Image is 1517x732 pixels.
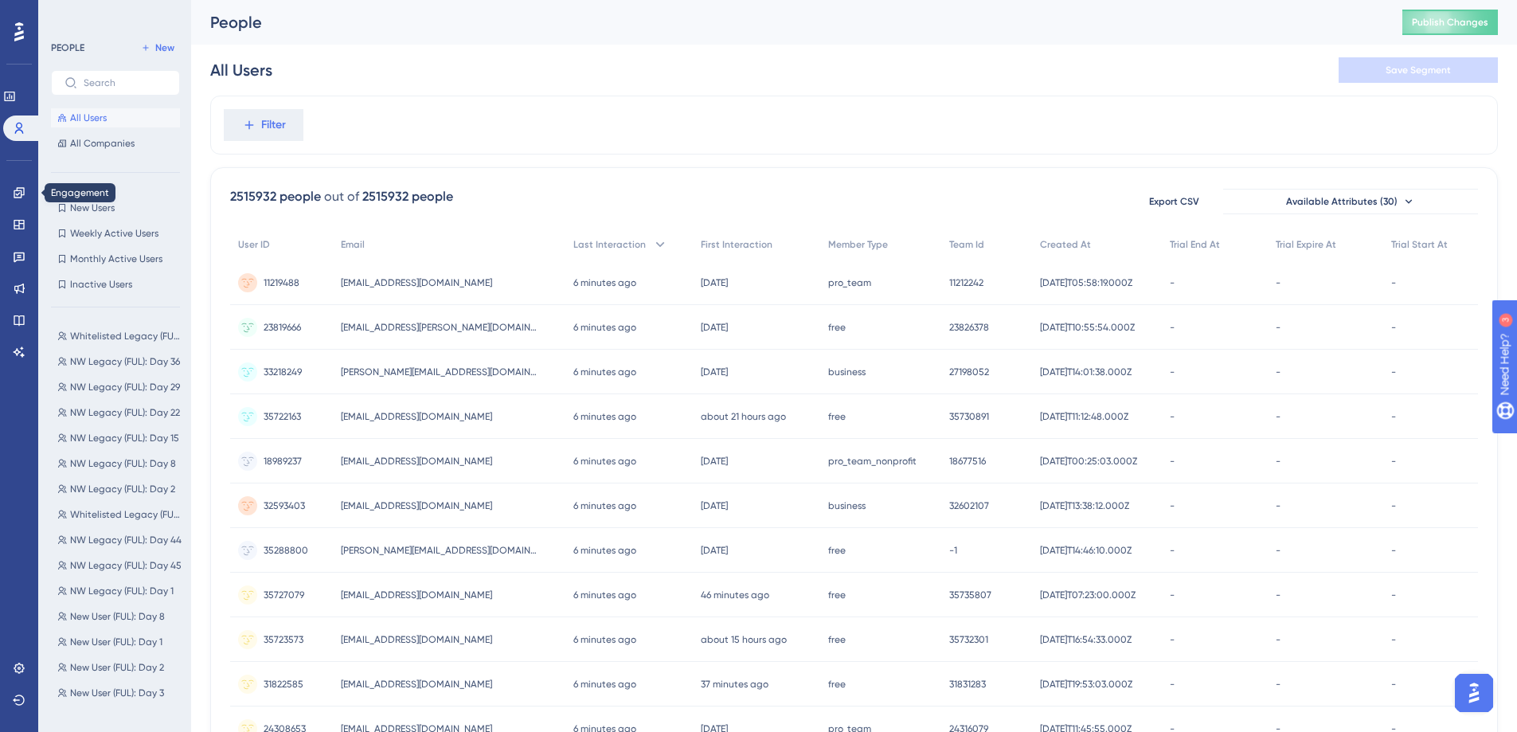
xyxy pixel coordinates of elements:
span: - [1170,366,1175,378]
span: New User (FUL): Day 2 [70,661,164,674]
button: All Companies [51,134,180,153]
time: [DATE] [701,322,728,333]
span: 35730891 [949,410,989,423]
time: about 15 hours ago [701,634,787,645]
span: 31822585 [264,678,303,691]
span: free [828,633,846,646]
span: Whitelisted Legacy (FUL): Day 1 [70,508,183,521]
span: NW Legacy (FUL): Day 29 [70,381,180,393]
span: - [1276,321,1280,334]
div: PEOPLE [51,41,84,54]
span: Filter [261,115,286,135]
span: 35727079 [264,589,304,601]
span: Trial End At [1170,238,1220,251]
span: Trial Start At [1391,238,1448,251]
time: 6 minutes ago [573,456,636,467]
span: - [1391,633,1396,646]
span: NW Legacy (FUL): Day 22 [70,406,180,419]
iframe: UserGuiding AI Assistant Launcher [1450,669,1498,717]
span: - [1391,589,1396,601]
span: NW Legacy (FUL): Day 2 [70,483,175,495]
button: NW Legacy (FUL): Day 2 [51,480,190,499]
span: NW Legacy (FUL): Day 1 [70,585,174,597]
span: business [828,366,866,378]
span: - [1391,678,1396,691]
span: 31831283 [949,678,986,691]
span: Whitelisted Legacy (FUL): Day 2 [70,330,183,343]
button: NW Legacy (FUL): Day 44 [51,530,190,550]
button: New User (FUL): Day 2 [51,658,190,677]
span: [PERSON_NAME][EMAIL_ADDRESS][DOMAIN_NAME] [341,544,540,557]
span: [PERSON_NAME][EMAIL_ADDRESS][DOMAIN_NAME] [341,366,540,378]
span: Inactive Users [70,278,132,291]
span: [EMAIL_ADDRESS][DOMAIN_NAME] [341,678,492,691]
span: free [828,321,846,334]
span: NW Legacy (FUL): Day 45 [70,559,182,572]
span: - [1170,276,1175,289]
span: Save Segment [1386,64,1451,76]
div: People [210,11,1363,33]
button: Publish Changes [1402,10,1498,35]
input: Search [84,77,166,88]
span: First Interaction [701,238,772,251]
span: 11212242 [949,276,983,289]
span: - [1391,276,1396,289]
span: [EMAIL_ADDRESS][DOMAIN_NAME] [341,410,492,423]
span: New User (FUL): Day 3 [70,687,164,699]
span: [EMAIL_ADDRESS][DOMAIN_NAME] [341,455,492,468]
span: [DATE]T16:54:33.000Z [1040,633,1132,646]
button: NW Legacy (FUL): Day 22 [51,403,190,422]
button: Whitelisted Legacy (FUL): Day 1 [51,505,190,524]
span: Created At [1040,238,1091,251]
span: business [828,499,866,512]
time: [DATE] [701,277,728,288]
span: - [1170,499,1175,512]
span: - [1170,321,1175,334]
span: - [1276,410,1280,423]
div: All Users [210,59,272,81]
span: - [1170,544,1175,557]
span: -1 [949,544,957,557]
button: Monthly Active Users [51,249,180,268]
button: Export CSV [1134,189,1214,214]
span: [EMAIL_ADDRESS][DOMAIN_NAME] [341,589,492,601]
time: 6 minutes ago [573,634,636,645]
span: New User (FUL): Day 1 [70,636,162,648]
span: [DATE]T14:46:10.000Z [1040,544,1132,557]
span: [DATE]T00:25:03.000Z [1040,455,1137,468]
button: New User (FUL): Day 3 [51,683,190,703]
span: New Users [70,202,115,214]
time: [DATE] [701,545,728,556]
button: Available Attributes (30) [1223,189,1478,214]
span: 27198052 [949,366,989,378]
span: - [1170,410,1175,423]
button: New [135,38,180,57]
span: NW Legacy (FUL): Day 8 [70,457,176,470]
div: out of [324,187,359,206]
button: NW Legacy (FUL): Day 15 [51,429,190,448]
span: - [1170,455,1175,468]
time: 6 minutes ago [573,411,636,422]
time: 6 minutes ago [573,679,636,690]
div: 3 [111,8,115,21]
span: - [1276,678,1280,691]
span: 35735807 [949,589,991,601]
time: 37 minutes ago [701,679,768,690]
span: [EMAIL_ADDRESS][DOMAIN_NAME] [341,633,492,646]
span: [DATE]T10:55:54.000Z [1040,321,1135,334]
time: [DATE] [701,366,728,378]
span: pro_team [828,276,871,289]
span: Export CSV [1149,195,1199,208]
span: - [1276,455,1280,468]
button: Filter [224,109,303,141]
span: - [1170,633,1175,646]
span: All Companies [70,137,135,150]
span: 23819666 [264,321,301,334]
span: Trial Expire At [1276,238,1336,251]
span: 32593403 [264,499,305,512]
button: New User (FUL): Day 1 [51,632,190,652]
span: 35732301 [949,633,988,646]
span: free [828,410,846,423]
